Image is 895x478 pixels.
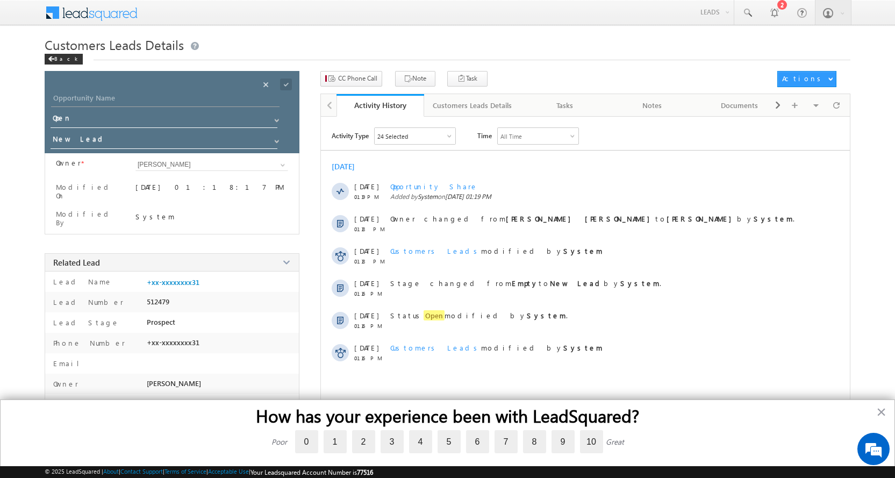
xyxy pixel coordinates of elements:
span: Prospect [147,318,175,326]
label: Email [51,359,88,368]
a: Show All Items [269,133,282,144]
span: Opportunity Share [390,182,478,191]
span: Activity Type [332,127,369,144]
strong: [PERSON_NAME] [PERSON_NAME] [506,214,655,223]
div: Actions [782,74,825,83]
strong: New Lead [550,279,604,288]
span: +xx-xxxxxxxx31 [147,338,199,347]
input: Opportunity Name Opportunity Name [51,92,280,107]
label: 6 [466,430,489,453]
a: Contact Support [120,468,163,475]
span: [DATE] [354,279,378,288]
span: [DATE] [354,182,378,191]
label: 7 [495,430,518,453]
strong: System [563,343,603,352]
span: © 2025 LeadSquared | | | | | [45,468,373,476]
span: [DATE] [354,343,378,352]
span: [DATE] [354,214,378,223]
a: Acceptable Use [208,468,249,475]
label: Modified By [56,210,122,227]
span: 01:19 PM [354,194,386,200]
strong: System [754,214,793,223]
div: All Time [500,133,522,140]
div: 24 Selected [377,133,408,140]
div: Back [45,54,83,65]
div: Documents [705,99,774,112]
label: 0 [295,430,318,453]
button: Close [876,403,886,420]
div: System [135,212,288,221]
input: Stage [51,132,277,149]
span: [DATE] 01:19 PM [445,192,491,201]
span: 01:18 PM [354,258,386,265]
strong: System [527,311,566,320]
span: [DATE] [354,246,378,255]
label: Lead Stage [51,318,119,327]
label: 1 [324,430,347,453]
input: Status [51,111,277,128]
div: Great [606,437,624,447]
span: Open [424,310,445,320]
label: 2 [352,430,375,453]
span: 77516 [357,468,373,476]
span: System [418,192,438,201]
a: Show All Items [275,160,288,170]
label: Lead Number [51,297,124,306]
div: Notes [618,99,687,112]
label: 10 [580,430,603,453]
div: Tasks [530,99,599,112]
span: Stage changed from to by . [390,279,661,288]
div: Owner Changed,Status Changed,Stage Changed,Source Changed,Notes & 19 more.. [375,128,455,144]
span: [DATE] [354,311,378,320]
label: 8 [523,430,546,453]
label: Phone Number [51,338,125,347]
button: Task [447,71,488,87]
span: 01:16 PM [354,290,386,297]
label: 5 [438,430,461,453]
label: Owner [51,379,78,388]
span: 01:18 PM [354,226,386,232]
label: Lead Name [51,277,112,286]
span: 01:16 PM [354,323,386,329]
span: 01:16 PM [354,355,386,361]
strong: [PERSON_NAME] [667,214,737,223]
span: modified by [390,246,603,255]
span: +xx-xxxxxxxx31 [147,278,199,287]
label: Owner [56,159,81,167]
span: Your Leadsquared Account Number is [250,468,373,476]
span: Customers Leads Details [45,36,184,53]
label: 9 [552,430,575,453]
span: modified by [390,343,603,352]
span: Status modified by . [390,310,568,320]
h2: How has your experience been with LeadSquared? [22,405,873,426]
label: 3 [381,430,404,453]
input: Type to Search [135,159,288,171]
label: 4 [409,430,432,453]
a: Terms of Service [164,468,206,475]
span: Related Lead [53,257,100,268]
span: Customers Leads [390,246,481,255]
span: Customers Leads [390,343,481,352]
span: Added by on [390,192,805,201]
strong: System [563,246,603,255]
div: Poor [271,437,287,447]
div: [DATE] [332,161,367,172]
span: CC Phone Call [338,74,377,83]
span: [PERSON_NAME] [147,379,201,388]
button: Note [395,71,435,87]
strong: System [620,279,660,288]
div: [DATE] 01:18:17 PM [135,182,288,197]
a: Show All Items [269,112,282,123]
a: About [103,468,119,475]
div: Customers Leads Details [433,99,512,112]
strong: Empty [512,279,539,288]
div: Activity History [345,100,416,110]
span: 512479 [147,297,169,306]
span: Time [477,127,492,144]
span: Owner changed from to by . [390,214,794,223]
label: Modified On [56,183,122,200]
